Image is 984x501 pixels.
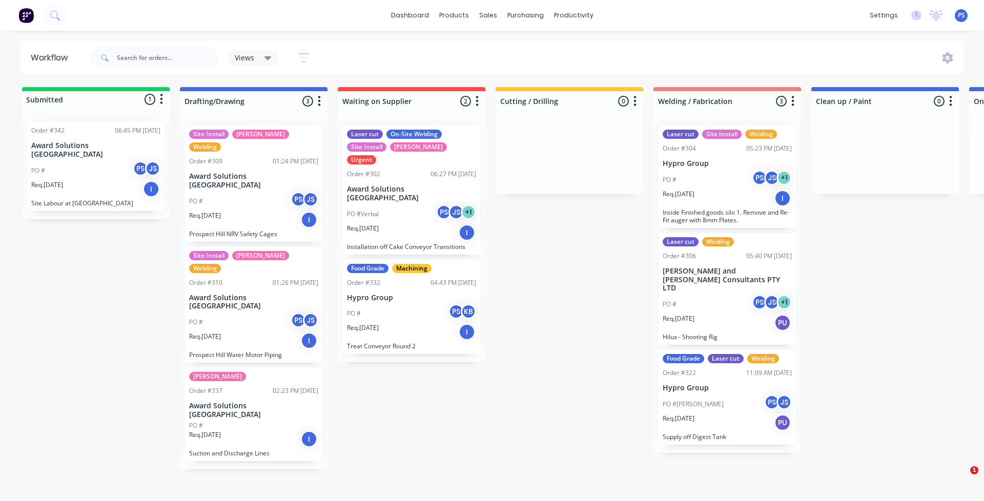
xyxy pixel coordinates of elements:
div: Laser cut [663,130,699,139]
div: Machining [392,264,432,273]
div: + 1 [776,295,792,310]
div: On-Site Welding [386,130,442,139]
div: 06:27 PM [DATE] [430,170,476,179]
div: 11:09 AM [DATE] [746,368,792,378]
p: PO # [189,197,203,206]
div: I [301,212,317,228]
div: [PERSON_NAME] [189,372,246,381]
div: Laser cut [347,130,383,139]
p: Hypro Group [663,159,792,168]
div: Site Install [189,251,229,260]
p: Hypro Group [347,294,476,302]
p: Award Solutions [GEOGRAPHIC_DATA] [31,141,160,159]
p: Req. [DATE] [663,414,694,423]
img: Factory [18,8,34,23]
div: Welding [189,264,221,273]
div: PU [774,315,791,331]
div: JS [776,394,792,410]
p: Award Solutions [GEOGRAPHIC_DATA] [189,294,318,311]
p: Req. [DATE] [663,190,694,199]
div: Food Grade [663,354,704,363]
p: PO # [31,166,45,175]
p: Hypro Group [663,384,792,392]
p: Req. [DATE] [31,180,63,190]
div: Order #322 [663,368,696,378]
p: PO # [663,175,676,184]
div: Order #34206:45 PM [DATE]Award Solutions [GEOGRAPHIC_DATA]PO #PSJSReq.[DATE]ISite Labour at [GEOG... [27,122,165,211]
div: Food GradeLaser cutWeldingOrder #32211:09 AM [DATE]Hypro GroupPO #[PERSON_NAME]PSJSReq.[DATE]PUSu... [659,350,796,445]
p: PO # [189,318,203,327]
div: I [774,190,791,206]
span: 1 [970,466,978,474]
p: Award Solutions [GEOGRAPHIC_DATA] [189,172,318,190]
div: PS [448,304,464,319]
div: settings [865,8,903,23]
p: Supply off Digest Tank [663,433,792,441]
div: I [459,224,475,241]
div: JS [303,312,318,328]
div: Food Grade [347,264,388,273]
div: PS [752,170,767,185]
p: Treat Conveyor Round 2 [347,342,476,350]
div: 02:23 PM [DATE] [273,386,318,395]
div: I [301,332,317,349]
div: Order #342 [31,126,65,135]
div: Welding [189,142,221,152]
div: purchasing [502,8,549,23]
div: 04:43 PM [DATE] [430,278,476,287]
div: I [143,181,159,197]
div: PS [752,295,767,310]
p: Suction and Discharge Lines [189,449,318,457]
div: Laser cut [663,237,699,246]
a: dashboard [386,8,434,23]
div: productivity [549,8,599,23]
p: Req. [DATE] [347,323,379,332]
p: Prospect Hill Water Motor Piping [189,351,318,359]
div: Laser cutWeldingOrder #30605:40 PM [DATE][PERSON_NAME] and [PERSON_NAME] Consultants PTY LTDPO #P... [659,233,796,345]
p: Req. [DATE] [347,224,379,233]
div: Order #304 [663,144,696,153]
div: 06:45 PM [DATE] [115,126,160,135]
div: PU [774,414,791,431]
div: products [434,8,474,23]
div: Urgent [347,155,376,164]
div: 05:40 PM [DATE] [746,252,792,261]
div: 05:23 PM [DATE] [746,144,792,153]
div: [PERSON_NAME] [232,130,289,139]
div: Order #302 [347,170,380,179]
p: PO # [189,421,203,430]
p: PO # [663,300,676,309]
div: Laser cutSite InstallWeldingOrder #30405:23 PM [DATE]Hypro GroupPO #PSJS+1Req.[DATE]IInside Finis... [659,126,796,228]
iframe: Intercom live chat [949,466,974,491]
p: Req. [DATE] [189,430,221,440]
div: Welding [702,237,734,246]
div: Laser cutOn-Site WeldingSite Install[PERSON_NAME]UrgentOrder #30206:27 PM [DATE]Award Solutions [... [343,126,480,255]
div: Site Install[PERSON_NAME]WeldingOrder #30901:24 PM [DATE]Award Solutions [GEOGRAPHIC_DATA]PO #PSJ... [185,126,322,242]
div: PS [291,192,306,207]
div: JS [448,204,464,220]
div: + 1 [776,170,792,185]
div: [PERSON_NAME] [232,251,289,260]
div: Order #337 [189,386,222,395]
div: PS [764,394,780,410]
div: Welding [745,130,777,139]
div: 01:24 PM [DATE] [273,157,318,166]
p: Award Solutions [GEOGRAPHIC_DATA] [189,402,318,419]
div: KB [461,304,476,319]
p: Inside Finished goods silo 1. Remove and Re-Fit auger with 8mm Plates. [663,208,792,224]
div: Site Install[PERSON_NAME]WeldingOrder #31001:26 PM [DATE]Award Solutions [GEOGRAPHIC_DATA]PO #PSJ... [185,247,322,363]
div: Site Install [189,130,229,139]
div: Order #309 [189,157,222,166]
div: + 1 [461,204,476,220]
p: PO #Verbal [347,210,379,219]
div: [PERSON_NAME]Order #33702:23 PM [DATE]Award Solutions [GEOGRAPHIC_DATA]PO #Req.[DATE]ISuction and... [185,368,322,461]
div: Workflow [31,52,73,64]
div: JS [764,170,780,185]
div: Welding [747,354,779,363]
div: PS [436,204,452,220]
p: PO #[PERSON_NAME] [663,400,724,409]
p: Site Labour at [GEOGRAPHIC_DATA] [31,199,160,207]
div: Order #332 [347,278,380,287]
div: Site Install [347,142,386,152]
p: Hilux - Shooting Rig [663,333,792,341]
